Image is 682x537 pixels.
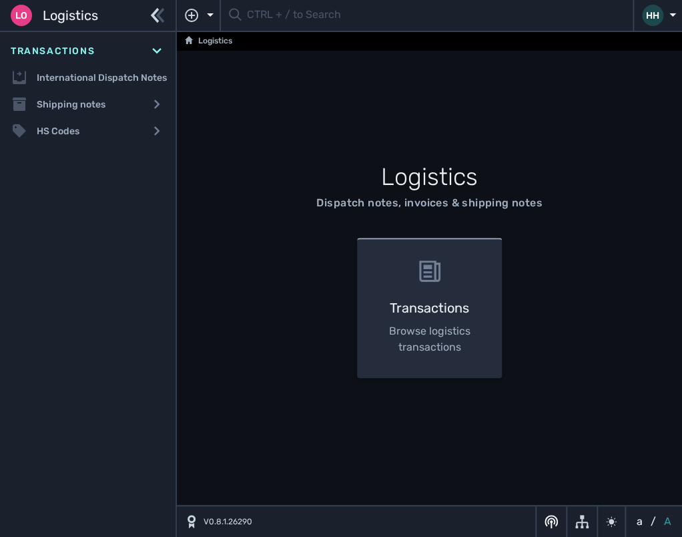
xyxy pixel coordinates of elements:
[316,195,542,211] div: Dispatch notes, invoices & shipping notes
[349,238,510,378] a: Transactions Browse logistics transactions
[204,516,252,528] span: V0.8.1.26290
[634,514,645,530] button: a
[661,514,674,530] button: A
[247,3,625,29] input: CTRL + / to Search
[11,44,95,58] span: Transactions
[188,159,671,195] h1: Logistics
[651,514,656,530] span: /
[185,33,232,49] a: Logistics
[642,5,663,26] div: HH
[378,298,481,318] h3: Transactions
[43,5,98,25] span: Logistics
[11,5,32,26] div: Lo
[378,323,481,355] p: Browse logistics transactions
